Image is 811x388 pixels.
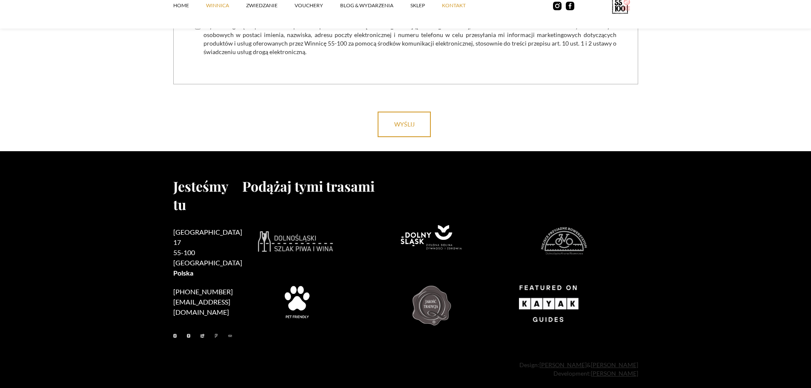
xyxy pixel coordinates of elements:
a: [EMAIL_ADDRESS][DOMAIN_NAME] [173,298,230,316]
span: Wyrażam zgodę na przetwarzanie przez Gospodarstwo Rolne [PERSON_NAME] ([STREET_ADDRESS], NIP: 693... [203,22,616,56]
h2: Jesteśmy tu [173,177,242,213]
h2: [GEOGRAPHIC_DATA] 17 55-100 [GEOGRAPHIC_DATA] [173,227,242,278]
input: wyślij [378,112,431,137]
strong: Polska [173,269,193,277]
h2: Podążaj tymi trasami [242,177,638,195]
a: [PERSON_NAME] [539,361,587,368]
a: [PERSON_NAME] [591,370,638,377]
a: [PERSON_NAME] [591,361,638,368]
a: [PHONE_NUMBER] [173,287,233,296]
div: Design: & Development: [173,361,638,378]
